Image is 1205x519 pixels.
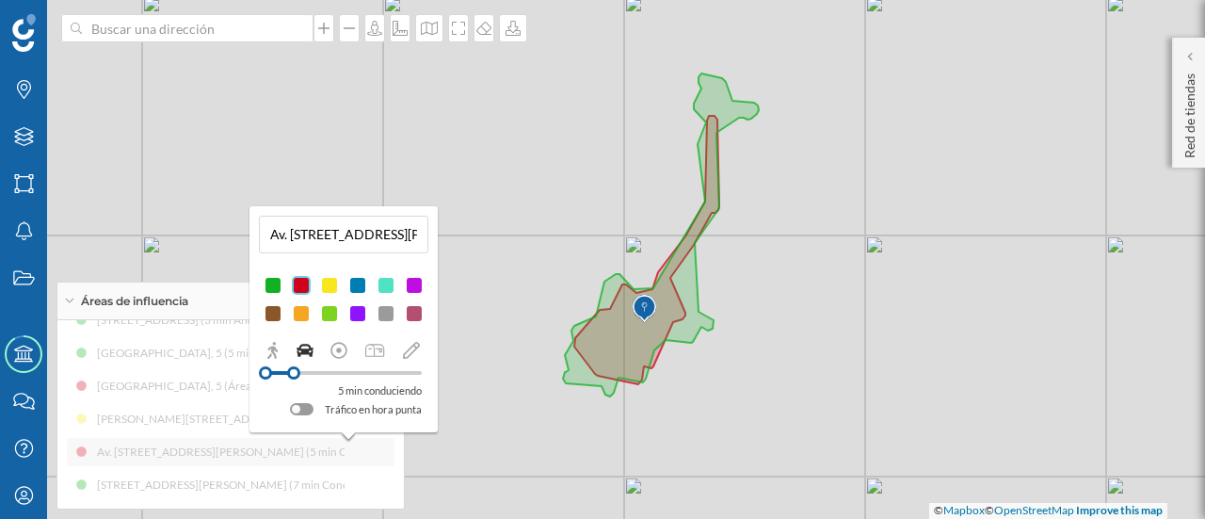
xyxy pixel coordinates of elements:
[38,13,104,30] span: Soporte
[633,290,656,328] img: Marker
[81,293,188,310] span: Áreas de influencia
[325,400,422,419] label: Tráfico en hora punta
[1076,503,1163,517] a: Improve this map
[994,503,1074,517] a: OpenStreetMap
[1181,66,1199,158] p: Red de tiendas
[12,14,36,52] img: Geoblink Logo
[929,503,1167,519] div: © ©
[338,381,422,400] p: 5 min conduciendo
[943,503,985,517] a: Mapbox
